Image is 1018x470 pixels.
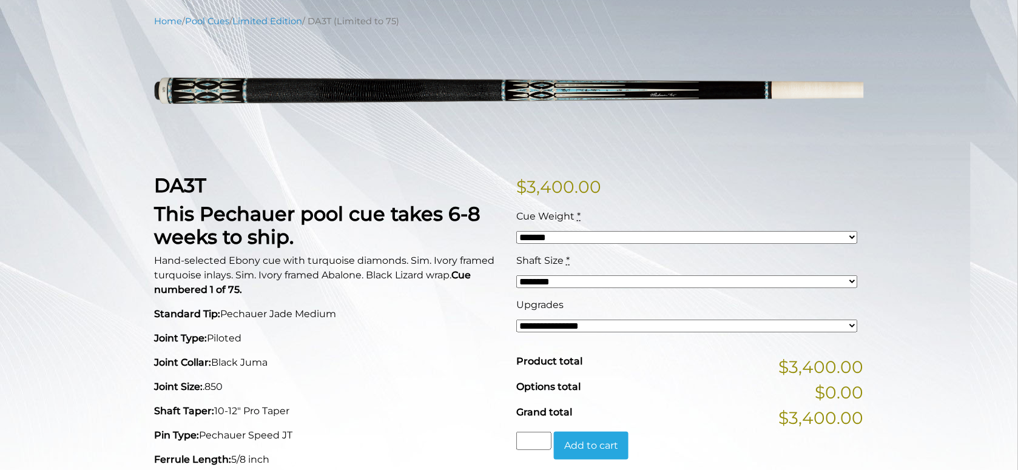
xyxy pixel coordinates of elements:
[154,428,502,443] p: Pechauer Speed JT
[154,307,502,321] p: Pechauer Jade Medium
[154,255,494,295] span: Hand-selected Ebony cue with turquoise diamonds. Sim. Ivory framed turquoise inlays. Sim. Ivory f...
[779,354,864,380] span: $3,400.00
[154,381,203,392] strong: Joint Size:
[516,406,572,418] span: Grand total
[154,404,502,418] p: 10-12" Pro Taper
[154,429,199,441] strong: Pin Type:
[516,255,564,266] span: Shaft Size
[185,16,229,27] a: Pool Cues
[154,454,231,465] strong: Ferrule Length:
[154,202,480,249] strong: This Pechauer pool cue takes 6-8 weeks to ship.
[154,380,502,394] p: .850
[154,37,864,155] img: DA3T-UPDATED.png
[154,355,502,370] p: Black Juma
[554,432,629,460] button: Add to cart
[516,176,601,197] bdi: 3,400.00
[516,299,564,311] span: Upgrades
[154,16,182,27] a: Home
[154,405,214,417] strong: Shaft Taper:
[779,405,864,431] span: $3,400.00
[516,381,581,392] span: Options total
[154,357,211,368] strong: Joint Collar:
[577,210,581,222] abbr: required
[516,176,527,197] span: $
[154,173,206,197] strong: DA3T
[516,210,575,222] span: Cue Weight
[516,355,582,367] span: Product total
[815,380,864,405] span: $0.00
[154,308,220,320] strong: Standard Tip:
[154,452,502,467] p: 5/8 inch
[154,15,864,28] nav: Breadcrumb
[232,16,302,27] a: Limited Edition
[516,432,551,450] input: Product quantity
[154,332,207,344] strong: Joint Type:
[566,255,570,266] abbr: required
[154,331,502,346] p: Piloted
